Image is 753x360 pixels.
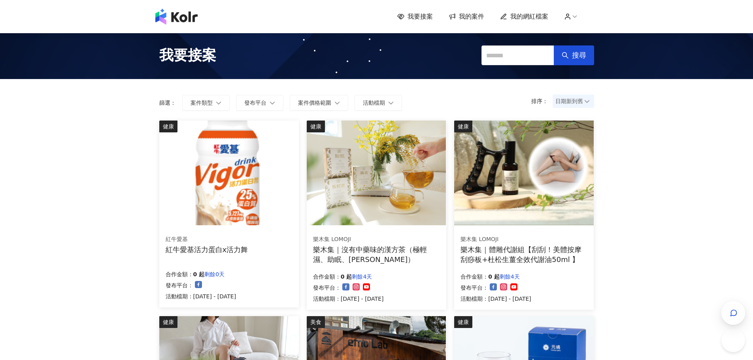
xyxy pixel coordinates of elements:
p: 發布平台： [166,281,193,290]
img: logo [155,9,198,25]
img: 體雕代謝組【刮刮！美體按摩刮痧板+杜松生薑全效代謝油50ml 】 [454,121,593,225]
div: 紅牛愛基 [166,236,248,243]
button: 發布平台 [236,95,283,111]
span: 我的網紅檔案 [510,12,548,21]
img: 樂木集｜沒有中藥味的漢方茶（極輕濕、助眠、亮妍） [307,121,446,225]
p: 剩餘4天 [352,272,372,281]
span: 案件價格範圍 [298,100,331,106]
span: 我的案件 [459,12,484,21]
div: 健康 [454,316,472,328]
div: 健康 [307,121,325,132]
p: 合作金額： [166,270,193,279]
img: 活力蛋白配方營養素 [159,121,298,225]
p: 剩餘4天 [500,272,520,281]
a: 我要接案 [397,12,433,21]
p: 剩餘0天 [204,270,225,279]
span: 日期新到舊 [555,95,591,107]
button: 活動檔期 [355,95,402,111]
p: 活動檔期：[DATE] - [DATE] [460,294,531,303]
div: 樂木集 LOMOJI [460,236,587,243]
div: 健康 [159,316,177,328]
div: 樂木集 LOMOJI [313,236,440,243]
p: 發布平台： [313,283,341,292]
a: 我的案件 [449,12,484,21]
p: 活動檔期：[DATE] - [DATE] [313,294,384,303]
p: 排序： [531,98,553,104]
span: 我要接案 [159,45,216,65]
a: 我的網紅檔案 [500,12,548,21]
span: 活動檔期 [363,100,385,106]
div: 健康 [454,121,472,132]
span: 發布平台 [244,100,266,106]
div: 樂木集｜體雕代謝組【刮刮！美體按摩刮痧板+杜松生薑全效代謝油50ml 】 [460,245,587,264]
span: 搜尋 [572,51,586,60]
button: 搜尋 [554,45,594,65]
p: 0 起 [488,272,500,281]
span: search [562,52,569,59]
p: 篩選： [159,100,176,106]
button: 案件價格範圍 [290,95,348,111]
p: 0 起 [341,272,352,281]
p: 合作金額： [313,272,341,281]
span: 我要接案 [408,12,433,21]
div: 健康 [159,121,177,132]
p: 活動檔期：[DATE] - [DATE] [166,292,236,301]
div: 樂木集｜沒有中藥味的漢方茶（極輕濕、助眠、[PERSON_NAME]） [313,245,440,264]
div: 紅牛愛基活力蛋白x活力舞 [166,245,248,254]
span: 案件類型 [191,100,213,106]
div: 美食 [307,316,325,328]
p: 合作金額： [460,272,488,281]
p: 發布平台： [460,283,488,292]
p: 0 起 [193,270,205,279]
button: 案件類型 [182,95,230,111]
iframe: Help Scout Beacon - Open [721,328,745,352]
